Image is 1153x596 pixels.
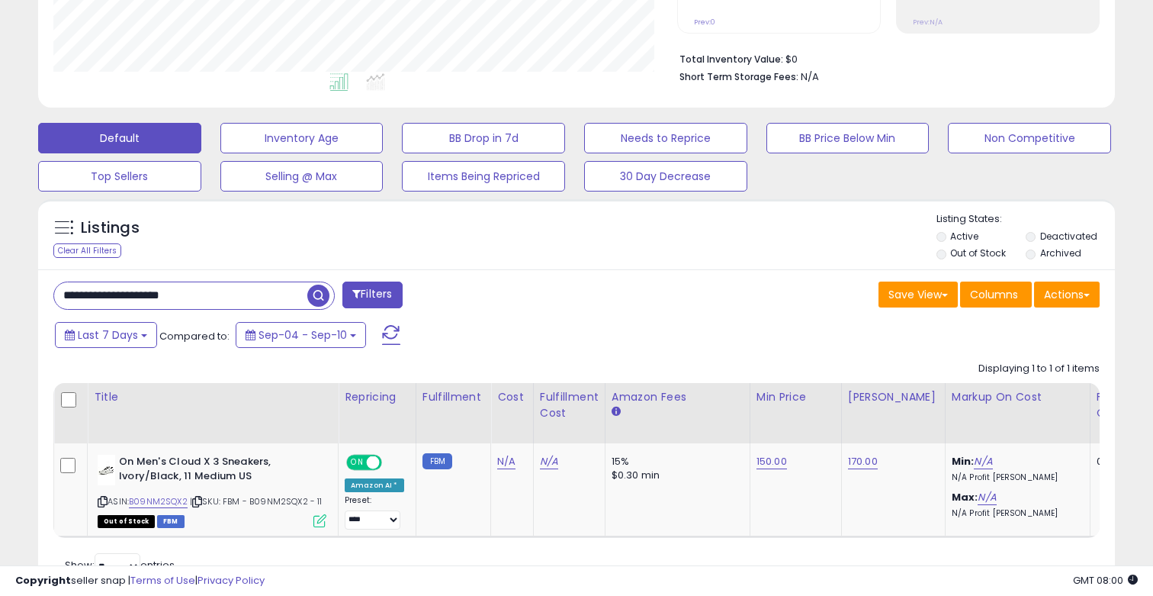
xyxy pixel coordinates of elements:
a: N/A [540,454,558,469]
button: Sep-04 - Sep-10 [236,322,366,348]
button: BB Price Below Min [766,123,930,153]
div: ASIN: [98,455,326,526]
small: FBM [422,453,452,469]
button: Needs to Reprice [584,123,747,153]
b: Total Inventory Value: [679,53,783,66]
label: Active [950,230,978,243]
div: seller snap | | [15,574,265,588]
small: Amazon Fees. [612,405,621,419]
span: Last 7 Days [78,327,138,343]
a: N/A [497,454,515,469]
p: N/A Profit [PERSON_NAME] [952,508,1078,519]
div: Displaying 1 to 1 of 1 items [978,362,1100,376]
button: Selling @ Max [220,161,384,192]
div: Fulfillment [422,389,484,405]
button: Top Sellers [38,161,201,192]
div: Title [94,389,332,405]
a: 170.00 [848,454,878,469]
b: Min: [952,454,975,469]
small: Prev: 0 [694,18,715,27]
div: Amazon AI * [345,478,404,492]
button: Columns [960,282,1032,308]
small: Prev: N/A [913,18,943,27]
a: N/A [974,454,992,469]
button: BB Drop in 7d [402,123,565,153]
b: Max: [952,490,978,504]
a: B09NM2SQX2 [129,495,188,508]
b: Short Term Storage Fees: [679,70,798,83]
span: N/A [801,69,819,84]
button: Save View [878,282,958,308]
button: Items Being Repriced [402,161,565,192]
div: Repricing [345,389,409,405]
p: Listing States: [936,212,1116,227]
div: [PERSON_NAME] [848,389,939,405]
h5: Listings [81,217,140,239]
div: Min Price [756,389,835,405]
li: $0 [679,49,1088,67]
th: The percentage added to the cost of goods (COGS) that forms the calculator for Min & Max prices. [945,383,1090,443]
a: 150.00 [756,454,787,469]
button: Default [38,123,201,153]
a: Terms of Use [130,573,195,588]
div: Cost [497,389,527,405]
button: Actions [1034,282,1100,308]
div: Markup on Cost [952,389,1084,405]
strong: Copyright [15,573,71,588]
span: 2025-09-18 08:00 GMT [1073,573,1138,588]
span: Columns [970,287,1018,302]
label: Out of Stock [950,246,1006,259]
span: All listings that are currently out of stock and unavailable for purchase on Amazon [98,515,155,528]
div: Amazon Fees [612,389,744,405]
span: ON [348,456,367,469]
div: 15% [612,455,738,469]
b: On Men's Cloud X 3 Sneakers, Ivory/Black, 11 Medium US [119,455,304,487]
span: FBM [157,515,185,528]
p: N/A Profit [PERSON_NAME] [952,472,1078,483]
div: 0 [1097,455,1144,469]
div: Fulfillable Quantity [1097,389,1149,421]
button: Filters [342,282,402,308]
span: Show: entries [65,558,175,572]
div: Preset: [345,495,404,530]
a: N/A [978,490,996,505]
a: Privacy Policy [198,573,265,588]
span: | SKU: FBM - B09NM2SQX2 - 11 [190,495,323,507]
span: Compared to: [159,329,230,343]
button: Inventory Age [220,123,384,153]
div: Clear All Filters [53,243,121,258]
button: Last 7 Days [55,322,157,348]
button: Non Competitive [948,123,1111,153]
span: OFF [380,456,404,469]
img: 21qAtT5Bh-L._SL40_.jpg [98,455,115,485]
button: 30 Day Decrease [584,161,747,192]
label: Deactivated [1040,230,1097,243]
div: $0.30 min [612,469,738,482]
span: Sep-04 - Sep-10 [259,327,347,343]
label: Archived [1040,246,1081,259]
div: Fulfillment Cost [540,389,599,421]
